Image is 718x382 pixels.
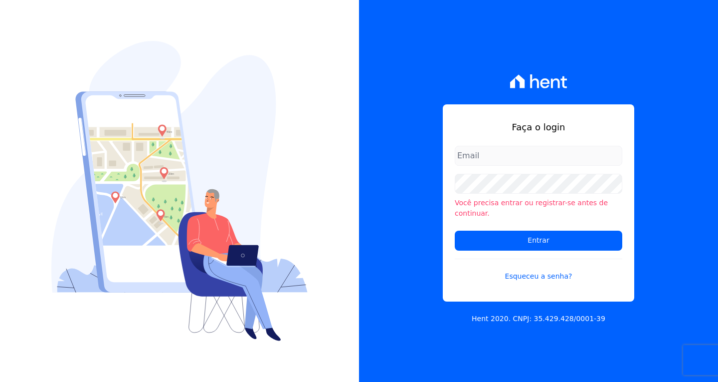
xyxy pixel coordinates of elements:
h1: Faça o login [455,120,622,134]
p: Hent 2020. CNPJ: 35.429.428/0001-39 [472,314,605,324]
input: Email [455,146,622,166]
a: Esqueceu a senha? [455,259,622,282]
img: Login [51,41,308,341]
input: Entrar [455,231,622,251]
li: Você precisa entrar ou registrar-se antes de continuar. [455,198,622,219]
